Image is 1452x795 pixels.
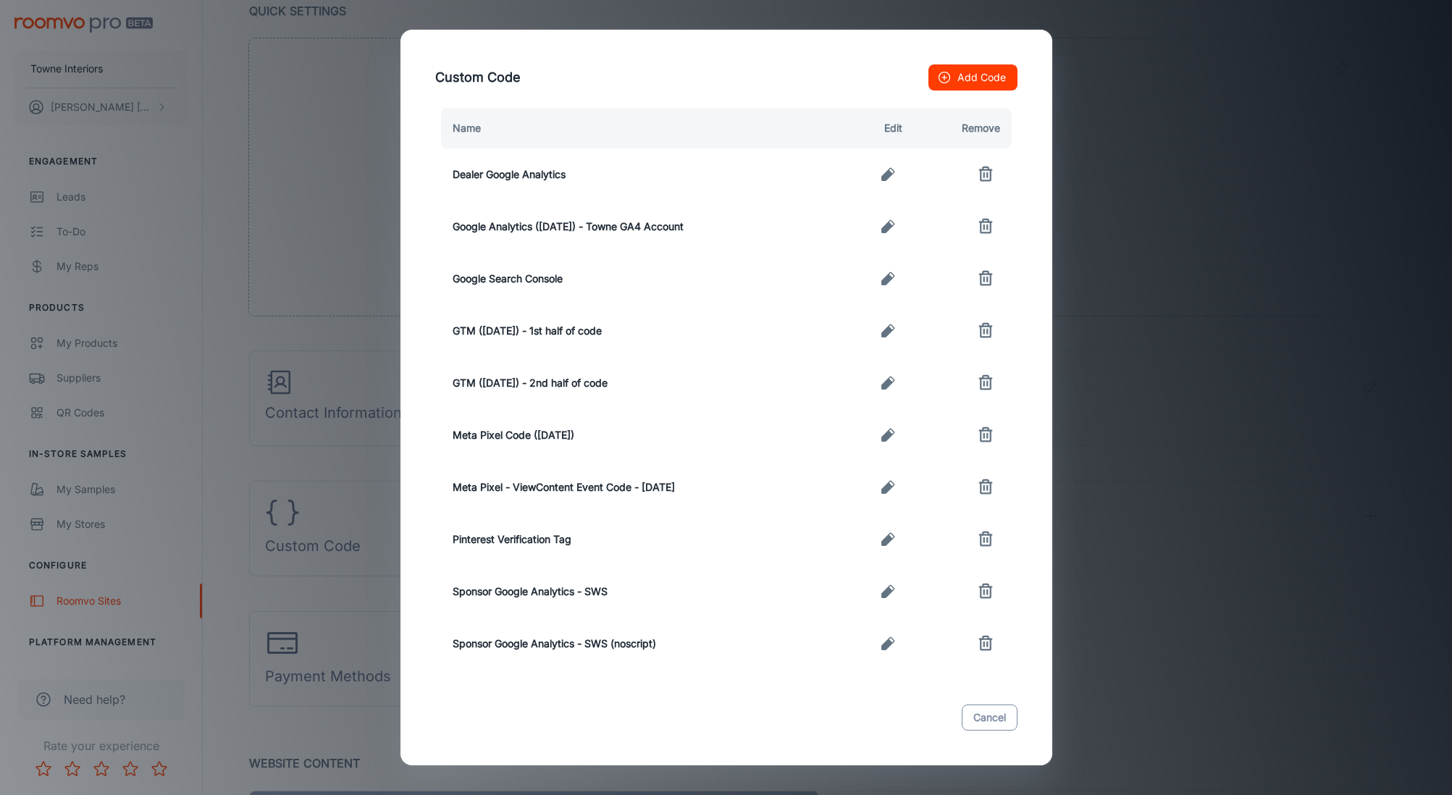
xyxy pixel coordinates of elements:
td: Sponsor Google Analytics - SWS [435,565,834,618]
td: Dealer Google Analytics [435,148,834,201]
td: Meta Pixel Code ([DATE]) [435,409,834,461]
h2: Custom Code [418,47,1035,108]
button: Add Code [928,64,1017,91]
th: Edit [834,108,913,148]
td: GTM ([DATE]) - 1st half of code [435,305,834,357]
td: Sponsor Google Analytics - SWS (noscript) [435,618,834,670]
td: Google Analytics ([DATE]) - Towne GA4 Account [435,201,834,253]
td: Meta Pixel - ViewContent Event Code - [DATE] [435,461,834,513]
td: GTM ([DATE]) - 2nd half of code [435,357,834,409]
th: Name [435,108,834,148]
td: Pinterest Verification Tag [435,513,834,565]
th: Remove [914,108,1017,148]
td: Google Search Console [435,253,834,305]
button: Cancel [962,704,1017,731]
